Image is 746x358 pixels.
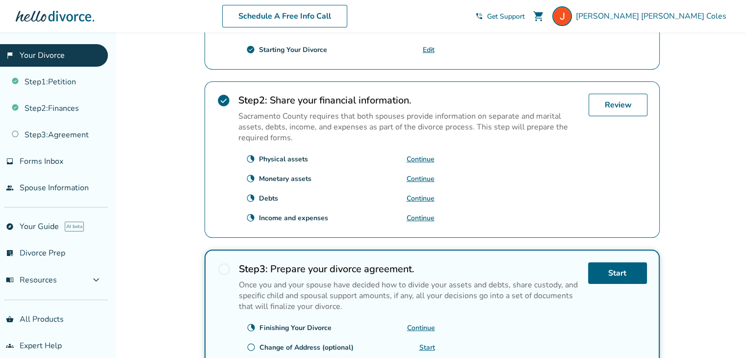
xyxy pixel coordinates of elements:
span: list_alt_check [6,249,14,257]
div: Income and expenses [259,213,328,223]
span: [PERSON_NAME] [PERSON_NAME] Coles [576,11,730,22]
span: Forms Inbox [20,156,63,167]
span: groups [6,342,14,350]
strong: Step 2 : [238,94,267,107]
span: radio_button_unchecked [217,262,231,276]
span: explore [6,223,14,230]
a: Start [588,262,647,284]
p: Once you and your spouse have decided how to divide your assets and debts, share custody, and spe... [239,280,580,312]
span: check_circle [246,45,255,54]
a: Continue [407,154,435,164]
span: people [6,184,14,192]
strong: Step 3 : [239,262,268,276]
a: phone_in_talkGet Support [475,12,525,21]
span: check_circle [217,94,231,107]
span: shopping_cart [533,10,544,22]
a: Continue [407,213,435,223]
span: Get Support [487,12,525,21]
span: inbox [6,157,14,165]
div: Finishing Your Divorce [259,323,332,332]
span: flag_2 [6,51,14,59]
div: Change of Address (optional) [259,343,354,352]
h2: Prepare your divorce agreement. [239,262,580,276]
a: Continue [407,194,435,203]
div: Physical assets [259,154,308,164]
span: radio_button_unchecked [247,343,256,352]
img: Jennifer Coles [552,6,572,26]
a: Continue [407,323,435,332]
p: Sacramento County requires that both spouses provide information on separate and marital assets, ... [238,111,581,143]
span: expand_more [90,274,102,286]
a: Edit [423,45,435,54]
span: clock_loader_40 [246,154,255,163]
span: shopping_basket [6,315,14,323]
a: Review [589,94,647,116]
div: Debts [259,194,278,203]
span: Resources [6,275,57,285]
span: clock_loader_40 [246,213,255,222]
span: clock_loader_40 [246,194,255,203]
span: phone_in_talk [475,12,483,20]
iframe: Chat Widget [697,311,746,358]
span: menu_book [6,276,14,284]
h2: Share your financial information. [238,94,581,107]
div: Monetary assets [259,174,311,183]
a: Schedule A Free Info Call [222,5,347,27]
a: Continue [407,174,435,183]
a: Start [419,343,435,352]
span: clock_loader_40 [247,323,256,332]
span: clock_loader_40 [246,174,255,183]
span: AI beta [65,222,84,231]
div: Starting Your Divorce [259,45,327,54]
